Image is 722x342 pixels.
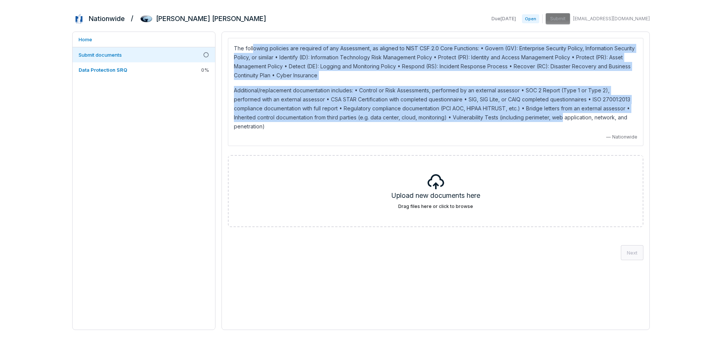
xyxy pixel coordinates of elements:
h2: [PERSON_NAME] [PERSON_NAME] [156,14,266,24]
span: Open [522,14,539,23]
h5: Upload new documents here [391,191,480,203]
span: Data Protection SRQ [79,67,127,73]
span: Submit documents [79,52,122,58]
span: Due [DATE] [491,16,516,22]
label: Drag files here or click to browse [398,203,473,209]
p: The following policies are required of any Assessment, as aligned to NIST CSF 2.0 Core Functions:... [234,44,637,80]
h2: Nationwide [89,14,125,24]
p: Additional/replacement documentation includes: • Control or Risk Assessments, performed by an ext... [234,86,637,131]
span: Nationwide [612,134,637,140]
span: 0 % [201,66,209,73]
h2: / [131,12,133,23]
a: Submit documents [73,47,215,62]
span: [EMAIL_ADDRESS][DOMAIN_NAME] [573,16,650,22]
span: — [606,134,611,140]
a: Home [73,32,215,47]
a: Data Protection SRQ0% [73,62,215,77]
